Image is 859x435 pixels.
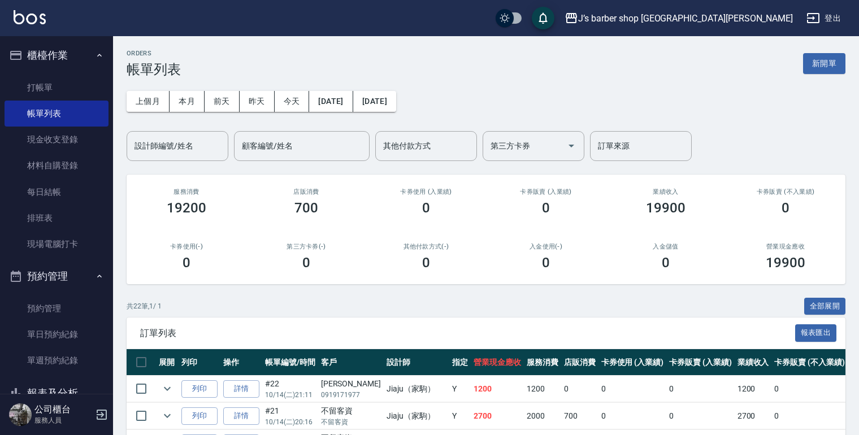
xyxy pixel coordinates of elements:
[127,301,162,311] p: 共 22 筆, 1 / 1
[471,403,524,429] td: 2700
[5,41,109,70] button: 櫃檯作業
[5,347,109,373] a: 單週預約紀錄
[561,349,598,376] th: 店販消費
[5,101,109,127] a: 帳單列表
[802,8,845,29] button: 登出
[223,407,259,425] a: 詳情
[561,403,598,429] td: 700
[260,188,353,195] h2: 店販消費
[524,403,561,429] td: 2000
[205,91,240,112] button: 前天
[739,188,832,195] h2: 卡券販賣 (不入業績)
[5,321,109,347] a: 單日預約紀錄
[159,407,176,424] button: expand row
[240,91,275,112] button: 昨天
[353,91,396,112] button: [DATE]
[262,349,318,376] th: 帳單編號/時間
[179,349,220,376] th: 列印
[265,417,315,427] p: 10/14 (二) 20:16
[181,407,218,425] button: 列印
[803,53,845,74] button: 新開單
[275,91,310,112] button: 今天
[9,403,32,426] img: Person
[735,403,772,429] td: 2700
[739,243,832,250] h2: 營業現金應收
[646,200,686,216] h3: 19900
[666,349,735,376] th: 卡券販賣 (入業績)
[619,243,712,250] h2: 入金儲值
[5,179,109,205] a: 每日結帳
[159,380,176,397] button: expand row
[183,255,190,271] h3: 0
[127,50,181,57] h2: ORDERS
[735,349,772,376] th: 業績收入
[500,188,592,195] h2: 卡券販賣 (入業績)
[140,328,795,339] span: 訂單列表
[302,255,310,271] h3: 0
[562,137,580,155] button: Open
[578,11,793,25] div: J’s barber shop [GEOGRAPHIC_DATA][PERSON_NAME]
[804,298,846,315] button: 全部展開
[5,262,109,291] button: 預約管理
[666,403,735,429] td: 0
[449,403,471,429] td: Y
[321,390,381,400] p: 0919171977
[262,403,318,429] td: #21
[449,349,471,376] th: 指定
[500,243,592,250] h2: 入金使用(-)
[380,188,472,195] h2: 卡券使用 (入業績)
[449,376,471,402] td: Y
[220,349,262,376] th: 操作
[542,200,550,216] h3: 0
[140,243,233,250] h2: 卡券使用(-)
[561,376,598,402] td: 0
[170,91,205,112] button: 本月
[471,349,524,376] th: 營業現金應收
[262,376,318,402] td: #22
[181,380,218,398] button: 列印
[771,376,847,402] td: 0
[771,349,847,376] th: 卡券販賣 (不入業績)
[14,10,46,24] img: Logo
[5,379,109,408] button: 報表及分析
[524,376,561,402] td: 1200
[384,403,449,429] td: Jiaju（家駒）
[471,376,524,402] td: 1200
[782,200,789,216] h3: 0
[34,404,92,415] h5: 公司櫃台
[127,62,181,77] h3: 帳單列表
[803,58,845,68] a: 新開單
[598,349,667,376] th: 卡券使用 (入業績)
[5,75,109,101] a: 打帳單
[524,349,561,376] th: 服務消費
[560,7,797,30] button: J’s barber shop [GEOGRAPHIC_DATA][PERSON_NAME]
[309,91,353,112] button: [DATE]
[795,324,837,342] button: 報表匯出
[422,255,430,271] h3: 0
[384,376,449,402] td: Jiaju（家駒）
[5,127,109,153] a: 現金收支登錄
[5,231,109,257] a: 現場電腦打卡
[735,376,772,402] td: 1200
[34,415,92,425] p: 服務人員
[666,376,735,402] td: 0
[167,200,206,216] h3: 19200
[260,243,353,250] h2: 第三方卡券(-)
[384,349,449,376] th: 設計師
[766,255,805,271] h3: 19900
[422,200,430,216] h3: 0
[318,349,384,376] th: 客戶
[598,376,667,402] td: 0
[156,349,179,376] th: 展開
[321,405,381,417] div: 不留客資
[380,243,472,250] h2: 其他付款方式(-)
[662,255,670,271] h3: 0
[127,91,170,112] button: 上個月
[5,205,109,231] a: 排班表
[532,7,554,29] button: save
[619,188,712,195] h2: 業績收入
[223,380,259,398] a: 詳情
[795,327,837,338] a: 報表匯出
[771,403,847,429] td: 0
[321,417,381,427] p: 不留客資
